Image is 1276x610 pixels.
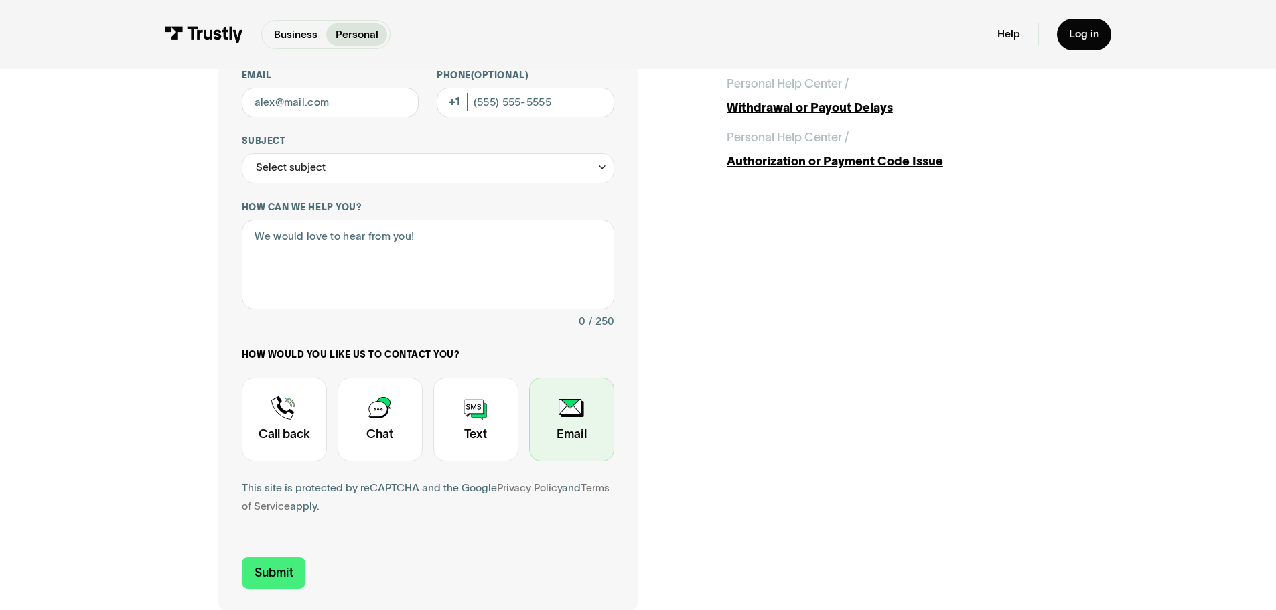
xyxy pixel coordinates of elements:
[1057,19,1111,50] a: Log in
[497,482,562,493] a: Privacy Policy
[165,26,243,43] img: Trustly Logo
[471,70,528,80] span: (Optional)
[242,557,306,589] input: Submit
[727,129,849,147] div: Personal Help Center /
[997,27,1020,41] a: Help
[579,313,585,331] div: 0
[242,135,614,147] label: Subject
[242,70,419,82] label: Email
[326,23,387,46] a: Personal
[589,313,614,331] div: / 250
[242,153,614,183] div: Select subject
[265,23,326,46] a: Business
[727,153,1059,171] div: Authorization or Payment Code Issue
[242,88,419,118] input: alex@mail.com
[727,75,849,93] div: Personal Help Center /
[727,99,1059,117] div: Withdrawal or Payout Delays
[242,3,614,589] form: Contact Trustly Support
[242,202,614,214] label: How can we help you?
[437,88,614,118] input: (555) 555-5555
[1069,27,1099,41] div: Log in
[242,482,610,512] a: Terms of Service
[256,159,326,177] div: Select subject
[336,27,378,43] p: Personal
[242,479,614,516] div: This site is protected by reCAPTCHA and the Google and apply.
[274,27,317,43] p: Business
[242,349,614,361] label: How would you like us to contact you?
[437,70,614,82] label: Phone
[727,129,1059,171] a: Personal Help Center /Authorization or Payment Code Issue
[727,75,1059,117] a: Personal Help Center /Withdrawal or Payout Delays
